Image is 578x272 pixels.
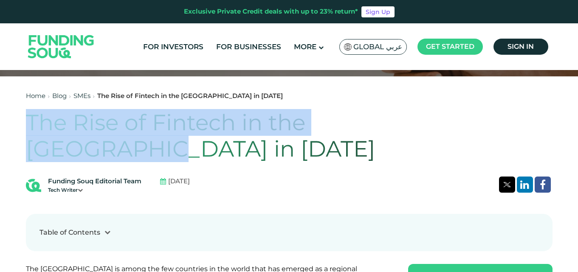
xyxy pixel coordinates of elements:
[26,178,41,193] img: Blog Author
[26,92,45,100] a: Home
[73,92,90,100] a: SMEs
[214,40,283,54] a: For Businesses
[344,43,352,50] img: SA Flag
[52,92,67,100] a: Blog
[493,39,548,55] a: Sign in
[141,40,206,54] a: For Investors
[294,42,316,51] span: More
[48,177,141,186] div: Funding Souq Editorial Team
[503,182,511,187] img: twitter
[39,227,100,238] div: Table of Contents
[508,42,534,50] span: Sign in
[426,42,474,50] span: Get started
[48,186,141,194] div: Tech Writer
[361,6,395,17] a: Sign Up
[184,7,358,17] div: Exclusive Private Credit deals with up to 23% return*
[26,109,553,163] h1: The Rise of Fintech in the [GEOGRAPHIC_DATA] in [DATE]
[97,91,283,101] div: The Rise of Fintech in the [GEOGRAPHIC_DATA] in [DATE]
[20,25,103,68] img: Logo
[168,177,190,186] span: [DATE]
[353,42,402,52] span: Global عربي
